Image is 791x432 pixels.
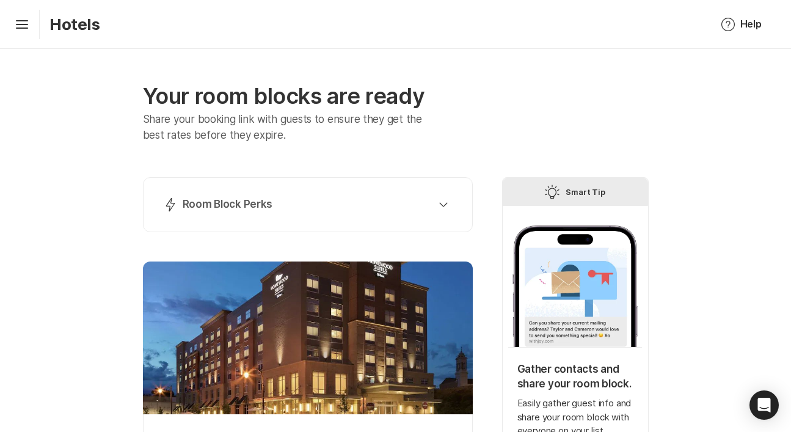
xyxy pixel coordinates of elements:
[183,197,273,212] p: Room Block Perks
[143,83,473,109] p: Your room blocks are ready
[158,192,457,217] button: Room Block Perks
[749,390,779,420] div: Open Intercom Messenger
[143,112,440,143] p: Share your booking link with guests to ensure they get the best rates before they expire.
[566,185,606,199] p: Smart Tip
[706,10,776,39] button: Help
[49,15,100,34] p: Hotels
[517,362,633,392] p: Gather contacts and share your room block.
